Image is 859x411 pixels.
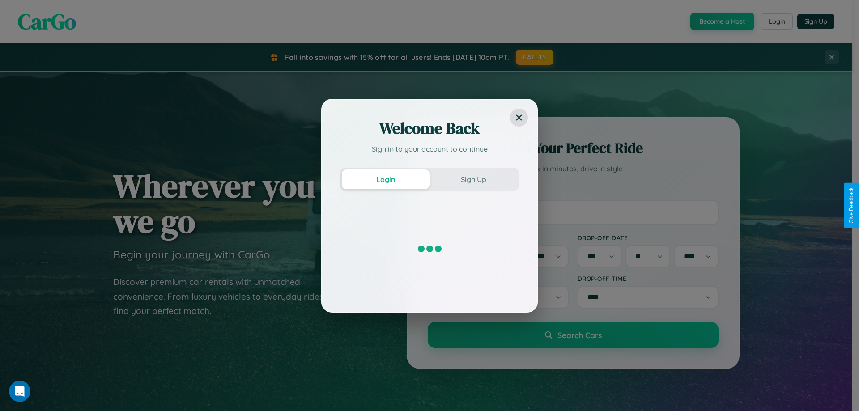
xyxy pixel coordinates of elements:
p: Sign in to your account to continue [340,144,519,154]
div: Give Feedback [848,187,855,224]
button: Sign Up [429,169,517,189]
iframe: Intercom live chat [9,381,30,402]
button: Login [342,169,429,189]
h2: Welcome Back [340,118,519,139]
